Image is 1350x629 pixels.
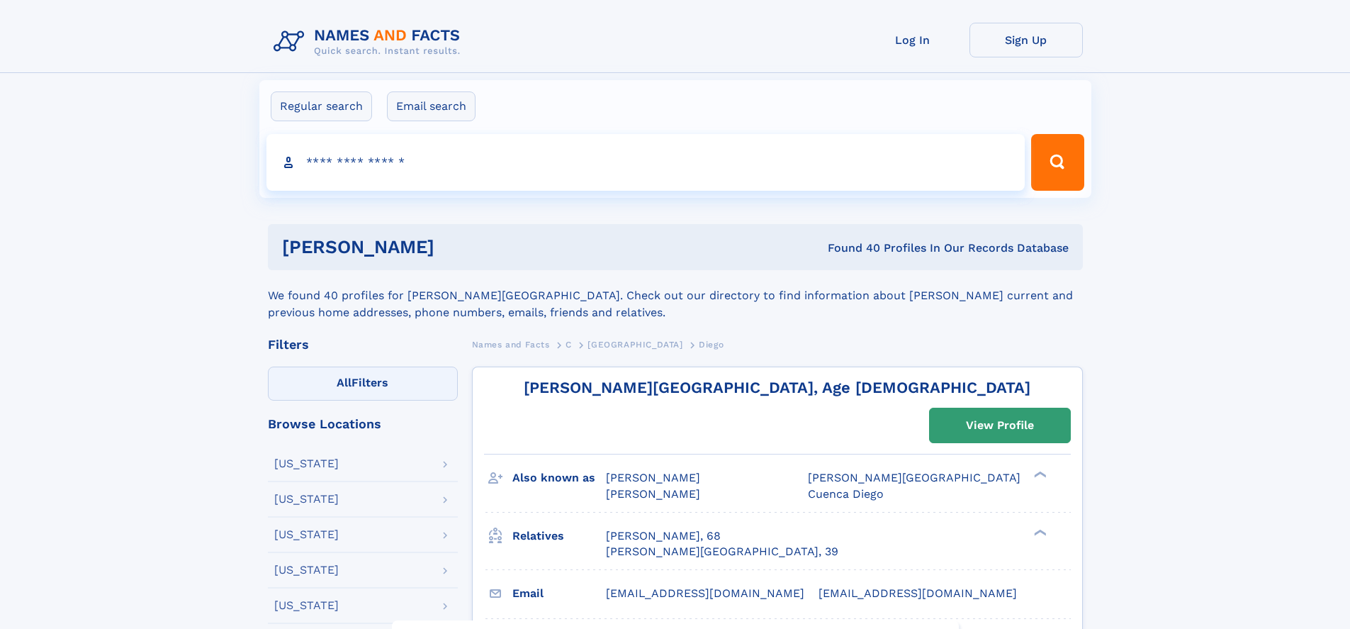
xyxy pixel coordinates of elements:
[631,240,1069,256] div: Found 40 Profiles In Our Records Database
[268,367,458,401] label: Filters
[966,409,1034,442] div: View Profile
[1031,134,1084,191] button: Search Button
[587,340,682,350] span: [GEOGRAPHIC_DATA]
[606,471,700,484] span: [PERSON_NAME]
[387,91,476,121] label: Email search
[606,544,838,560] a: [PERSON_NAME][GEOGRAPHIC_DATA], 39
[606,586,804,600] span: [EMAIL_ADDRESS][DOMAIN_NAME]
[566,340,572,350] span: C
[699,340,724,350] span: Diego
[512,466,606,490] h3: Also known as
[268,270,1083,321] div: We found 40 profiles for [PERSON_NAME][GEOGRAPHIC_DATA]. Check out our directory to find informat...
[268,23,472,61] img: Logo Names and Facts
[268,338,458,351] div: Filters
[274,529,339,540] div: [US_STATE]
[606,487,700,501] span: [PERSON_NAME]
[282,238,631,256] h1: [PERSON_NAME]
[512,581,606,606] h3: Email
[337,376,351,389] span: All
[274,494,339,505] div: [US_STATE]
[271,91,372,121] label: Regular search
[266,134,1025,191] input: search input
[930,408,1070,442] a: View Profile
[1030,470,1047,479] div: ❯
[524,379,1030,396] a: [PERSON_NAME][GEOGRAPHIC_DATA], Age [DEMOGRAPHIC_DATA]
[587,335,682,353] a: [GEOGRAPHIC_DATA]
[274,564,339,576] div: [US_STATE]
[512,524,606,548] h3: Relatives
[274,600,339,611] div: [US_STATE]
[268,418,458,430] div: Browse Locations
[566,335,572,353] a: C
[274,458,339,469] div: [US_STATE]
[856,23,969,57] a: Log In
[808,487,884,501] span: Cuenca Diego
[969,23,1083,57] a: Sign Up
[1030,528,1047,537] div: ❯
[808,471,1020,484] span: [PERSON_NAME][GEOGRAPHIC_DATA]
[606,528,721,544] a: [PERSON_NAME], 68
[819,586,1017,600] span: [EMAIL_ADDRESS][DOMAIN_NAME]
[472,335,550,353] a: Names and Facts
